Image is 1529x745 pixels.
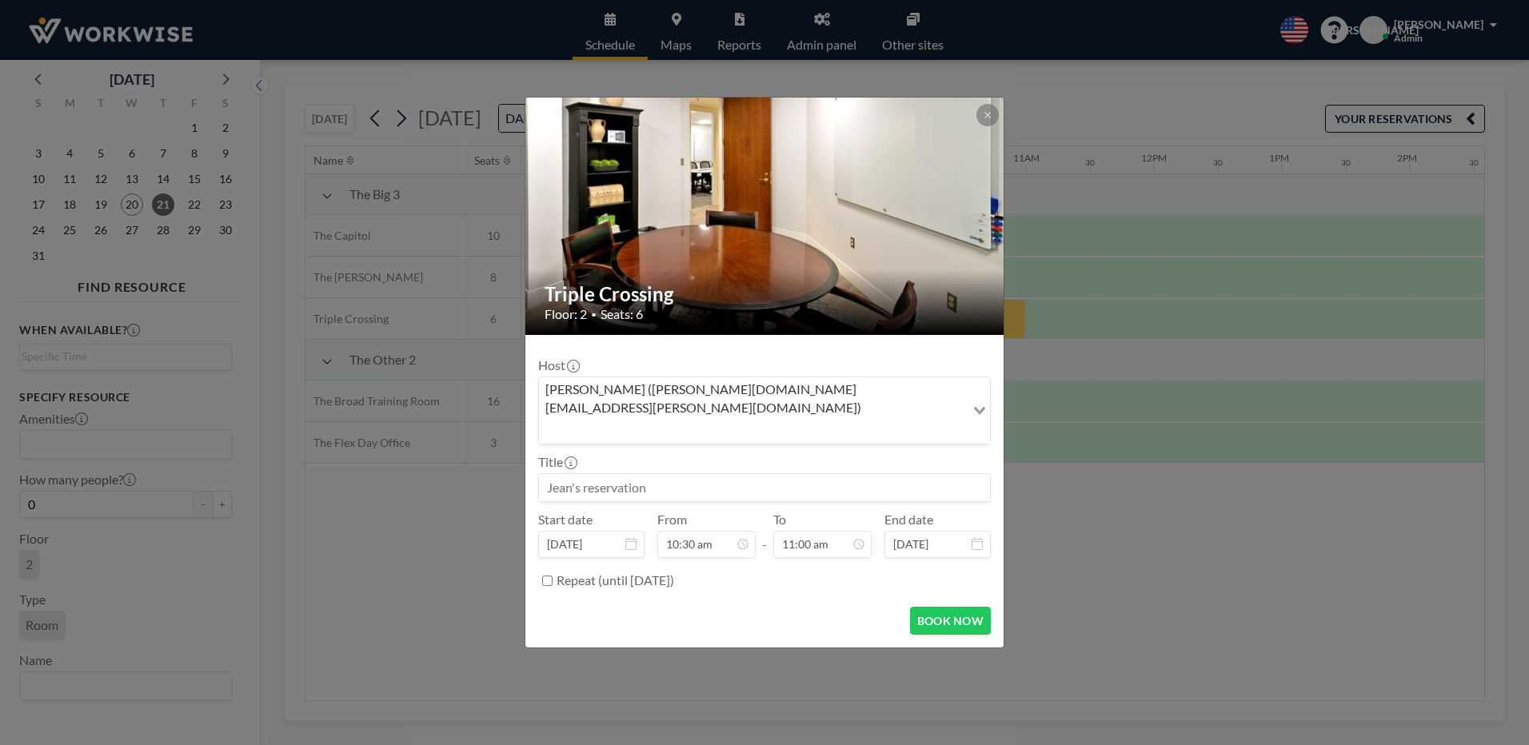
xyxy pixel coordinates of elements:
[539,474,990,501] input: Jean's reservation
[910,607,991,635] button: BOOK NOW
[542,380,962,416] span: [PERSON_NAME] ([PERSON_NAME][DOMAIN_NAME][EMAIL_ADDRESS][PERSON_NAME][DOMAIN_NAME])
[545,306,587,322] span: Floor: 2
[525,36,1005,396] img: 537.jpg
[545,282,986,306] h2: Triple Crossing
[539,377,990,444] div: Search for option
[541,420,964,440] input: Search for option
[773,512,786,528] label: To
[601,306,643,322] span: Seats: 6
[538,454,576,470] label: Title
[657,512,687,528] label: From
[538,512,593,528] label: Start date
[762,517,767,552] span: -
[557,572,674,588] label: Repeat (until [DATE])
[538,357,578,373] label: Host
[591,309,597,321] span: •
[884,512,933,528] label: End date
